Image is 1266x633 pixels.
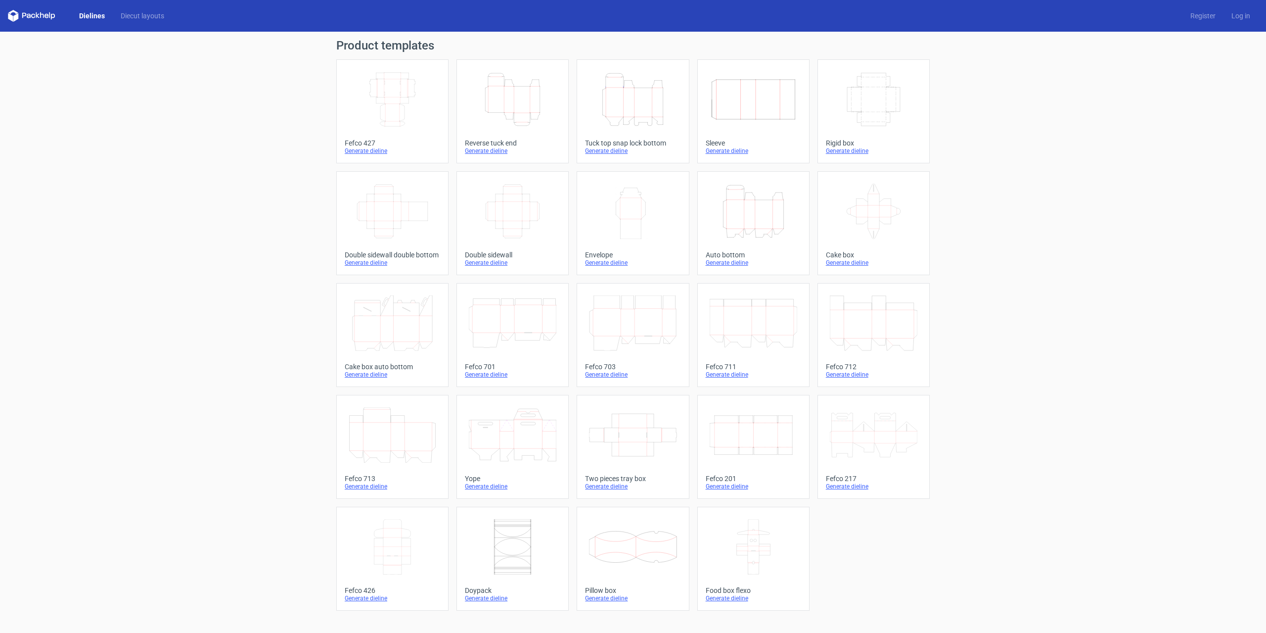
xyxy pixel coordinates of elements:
[345,147,440,155] div: Generate dieline
[826,147,921,155] div: Generate dieline
[826,363,921,371] div: Fefco 712
[706,483,801,490] div: Generate dieline
[336,283,449,387] a: Cake box auto bottomGenerate dieline
[456,59,569,163] a: Reverse tuck endGenerate dieline
[465,139,560,147] div: Reverse tuck end
[585,251,680,259] div: Envelope
[336,59,449,163] a: Fefco 427Generate dieline
[577,171,689,275] a: EnvelopeGenerate dieline
[585,139,680,147] div: Tuck top snap lock bottom
[697,283,810,387] a: Fefco 711Generate dieline
[577,507,689,611] a: Pillow boxGenerate dieline
[706,139,801,147] div: Sleeve
[465,363,560,371] div: Fefco 701
[817,395,930,499] a: Fefco 217Generate dieline
[706,475,801,483] div: Fefco 201
[1223,11,1258,21] a: Log in
[585,259,680,267] div: Generate dieline
[1182,11,1223,21] a: Register
[706,586,801,594] div: Food box flexo
[826,139,921,147] div: Rigid box
[697,59,810,163] a: SleeveGenerate dieline
[345,483,440,490] div: Generate dieline
[577,395,689,499] a: Two pieces tray boxGenerate dieline
[585,371,680,379] div: Generate dieline
[826,371,921,379] div: Generate dieline
[706,251,801,259] div: Auto bottom
[456,507,569,611] a: DoypackGenerate dieline
[585,483,680,490] div: Generate dieline
[465,251,560,259] div: Double sidewall
[706,371,801,379] div: Generate dieline
[585,586,680,594] div: Pillow box
[465,147,560,155] div: Generate dieline
[456,171,569,275] a: Double sidewallGenerate dieline
[585,475,680,483] div: Two pieces tray box
[465,371,560,379] div: Generate dieline
[345,371,440,379] div: Generate dieline
[706,594,801,602] div: Generate dieline
[697,171,810,275] a: Auto bottomGenerate dieline
[336,171,449,275] a: Double sidewall double bottomGenerate dieline
[71,11,113,21] a: Dielines
[577,59,689,163] a: Tuck top snap lock bottomGenerate dieline
[706,363,801,371] div: Fefco 711
[817,171,930,275] a: Cake boxGenerate dieline
[465,475,560,483] div: Yope
[345,139,440,147] div: Fefco 427
[697,395,810,499] a: Fefco 201Generate dieline
[345,586,440,594] div: Fefco 426
[465,586,560,594] div: Doypack
[817,283,930,387] a: Fefco 712Generate dieline
[826,259,921,267] div: Generate dieline
[706,259,801,267] div: Generate dieline
[817,59,930,163] a: Rigid boxGenerate dieline
[465,483,560,490] div: Generate dieline
[585,363,680,371] div: Fefco 703
[345,475,440,483] div: Fefco 713
[345,251,440,259] div: Double sidewall double bottom
[456,395,569,499] a: YopeGenerate dieline
[706,147,801,155] div: Generate dieline
[826,475,921,483] div: Fefco 217
[456,283,569,387] a: Fefco 701Generate dieline
[697,507,810,611] a: Food box flexoGenerate dieline
[577,283,689,387] a: Fefco 703Generate dieline
[465,259,560,267] div: Generate dieline
[465,594,560,602] div: Generate dieline
[336,40,930,51] h1: Product templates
[826,483,921,490] div: Generate dieline
[826,251,921,259] div: Cake box
[345,594,440,602] div: Generate dieline
[585,594,680,602] div: Generate dieline
[336,507,449,611] a: Fefco 426Generate dieline
[585,147,680,155] div: Generate dieline
[345,363,440,371] div: Cake box auto bottom
[345,259,440,267] div: Generate dieline
[336,395,449,499] a: Fefco 713Generate dieline
[113,11,172,21] a: Diecut layouts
